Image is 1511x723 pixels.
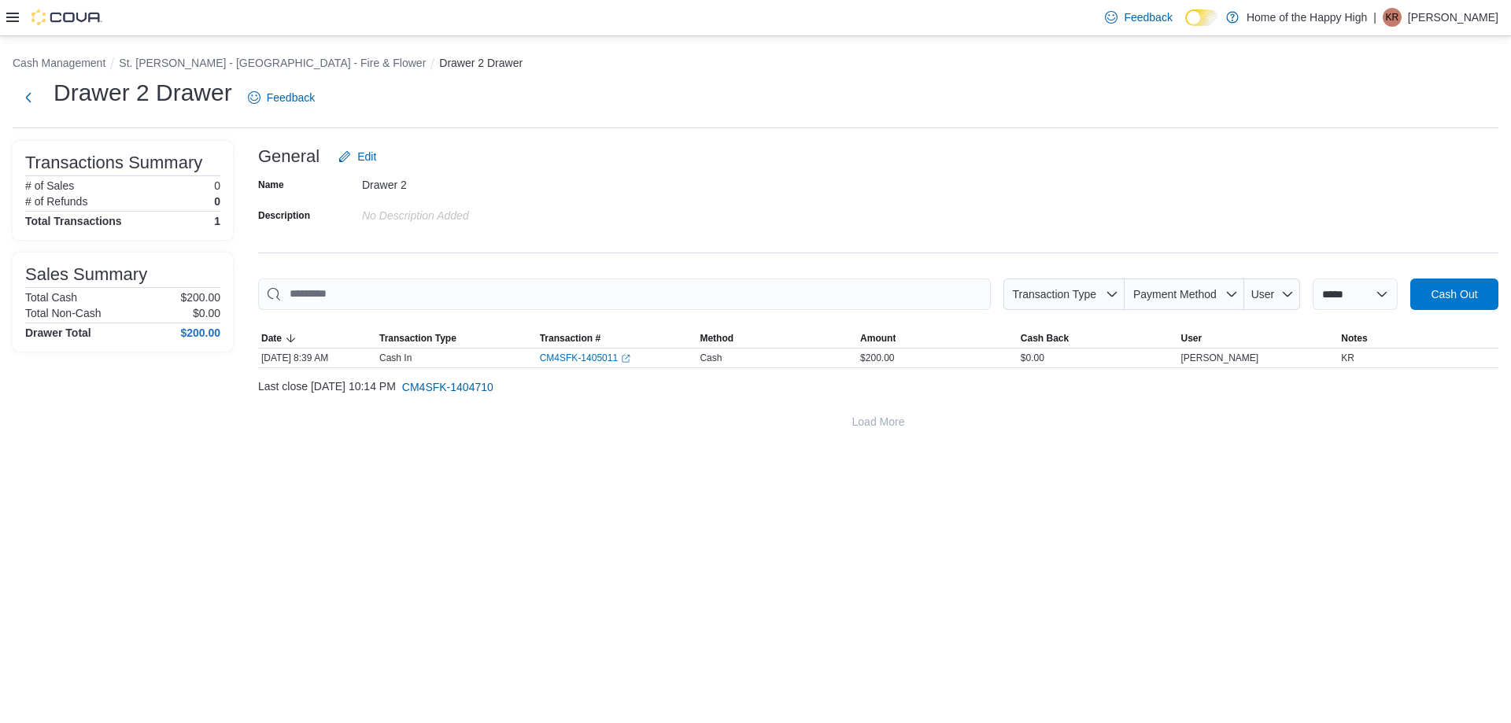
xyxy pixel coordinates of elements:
span: User [1181,332,1203,345]
input: Dark Mode [1185,9,1218,26]
h3: Transactions Summary [25,153,202,172]
span: Cash Out [1431,286,1477,302]
h3: General [258,147,320,166]
span: KR [1386,8,1399,27]
button: Load More [258,406,1498,437]
div: [DATE] 8:39 AM [258,349,376,367]
h4: Total Transactions [25,215,122,227]
p: Cash In [379,352,412,364]
a: CM4SFK-1405011External link [540,352,630,364]
p: 0 [214,179,220,192]
span: Transaction Type [379,332,456,345]
span: Load More [852,414,905,430]
h6: Total Cash [25,291,77,304]
span: Dark Mode [1185,26,1186,27]
button: Transaction Type [1003,279,1125,310]
span: KR [1341,352,1354,364]
button: St. [PERSON_NAME] - [GEOGRAPHIC_DATA] - Fire & Flower [119,57,426,69]
nav: An example of EuiBreadcrumbs [13,55,1498,74]
h4: Drawer Total [25,326,91,339]
div: Drawer 2 [362,172,573,191]
button: Next [13,82,44,113]
button: Payment Method [1125,279,1244,310]
button: Edit [332,141,382,172]
button: Amount [857,329,1018,348]
span: Cash Back [1021,332,1069,345]
h6: # of Sales [25,179,74,192]
button: Transaction Type [376,329,537,348]
h4: $200.00 [180,326,220,339]
p: $0.00 [193,307,220,319]
button: Date [258,329,376,348]
span: Feedback [1124,9,1172,25]
h4: 1 [214,215,220,227]
span: Cash [700,352,722,364]
button: Cash Management [13,57,105,69]
h1: Drawer 2 Drawer [54,77,232,109]
label: Description [258,209,310,222]
span: Date [261,332,282,345]
span: Feedback [267,90,315,105]
p: [PERSON_NAME] [1408,8,1498,27]
p: Home of the Happy High [1247,8,1367,27]
span: User [1251,288,1275,301]
div: $0.00 [1018,349,1178,367]
h6: # of Refunds [25,195,87,208]
button: Method [696,329,857,348]
a: Feedback [1099,2,1178,33]
button: User [1244,279,1300,310]
button: Transaction # [537,329,697,348]
div: Last close [DATE] 10:14 PM [258,371,1498,403]
span: [PERSON_NAME] [1181,352,1259,364]
img: Cova [31,9,102,25]
span: Amount [860,332,896,345]
label: Name [258,179,284,191]
button: Notes [1338,329,1498,348]
button: Cash Back [1018,329,1178,348]
span: Transaction # [540,332,600,345]
p: 0 [214,195,220,208]
a: Feedback [242,82,321,113]
span: $200.00 [860,352,894,364]
svg: External link [621,354,630,363]
span: CM4SFK-1404710 [402,379,493,395]
p: $200.00 [180,291,220,304]
span: Notes [1341,332,1367,345]
div: No Description added [362,203,573,222]
h3: Sales Summary [25,265,147,284]
p: | [1373,8,1376,27]
span: Payment Method [1133,288,1217,301]
button: Drawer 2 Drawer [439,57,523,69]
button: Cash Out [1410,279,1498,310]
div: Kimberly Ravenwood [1383,8,1402,27]
button: CM4SFK-1404710 [396,371,500,403]
span: Transaction Type [1012,288,1096,301]
span: Edit [357,149,376,164]
h6: Total Non-Cash [25,307,102,319]
button: User [1178,329,1339,348]
span: Method [700,332,733,345]
input: This is a search bar. As you type, the results lower in the page will automatically filter. [258,279,991,310]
